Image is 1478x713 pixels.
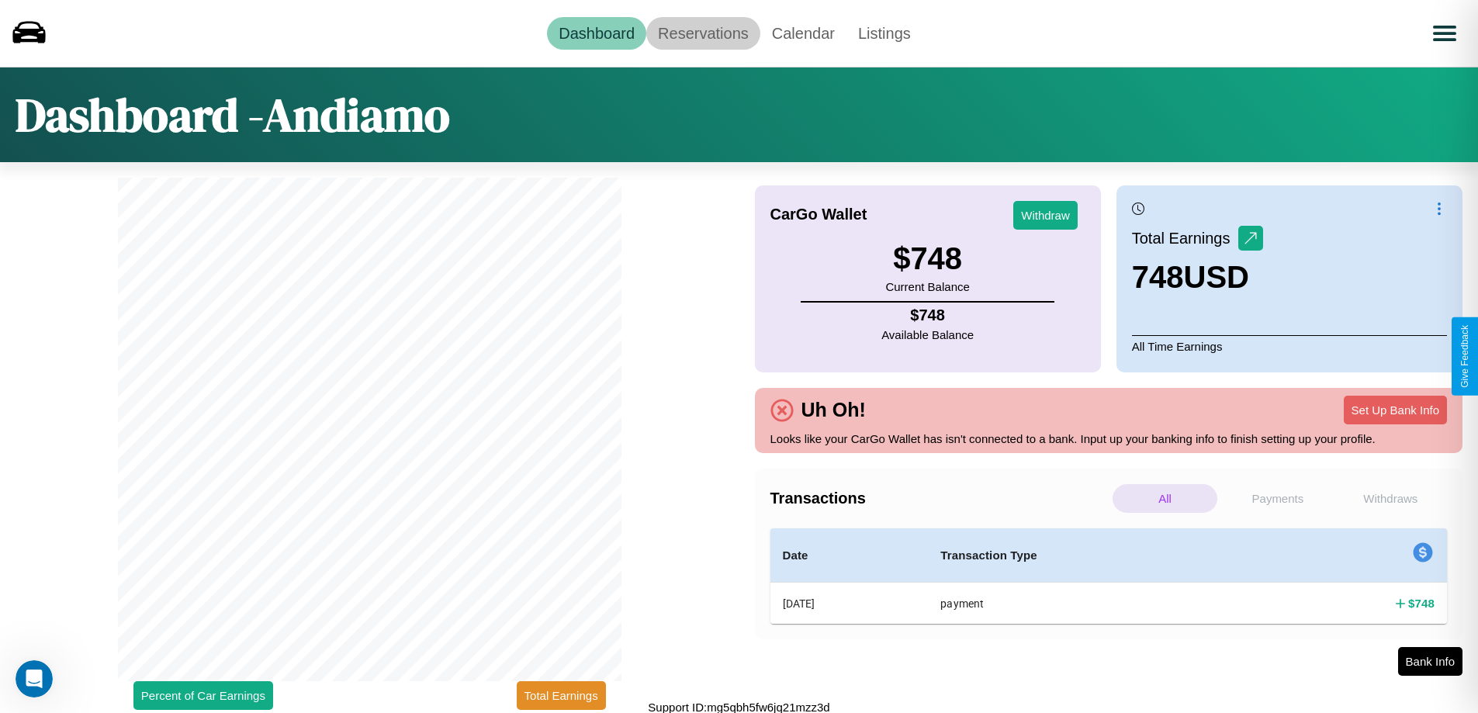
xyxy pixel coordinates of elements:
[770,428,1448,449] p: Looks like your CarGo Wallet has isn't connected to a bank. Input up your banking info to finish ...
[1132,335,1447,357] p: All Time Earnings
[928,583,1263,625] th: payment
[1225,484,1330,513] p: Payments
[547,17,646,50] a: Dashboard
[783,546,916,565] h4: Date
[940,546,1251,565] h4: Transaction Type
[1113,484,1217,513] p: All
[1132,260,1263,295] h3: 748 USD
[1408,595,1435,611] h4: $ 748
[517,681,606,710] button: Total Earnings
[1459,325,1470,388] div: Give Feedback
[133,681,273,710] button: Percent of Car Earnings
[770,583,929,625] th: [DATE]
[1423,12,1466,55] button: Open menu
[1013,201,1078,230] button: Withdraw
[881,306,974,324] h4: $ 748
[881,324,974,345] p: Available Balance
[1338,484,1443,513] p: Withdraws
[646,17,760,50] a: Reservations
[1344,396,1447,424] button: Set Up Bank Info
[1132,224,1238,252] p: Total Earnings
[794,399,874,421] h4: Uh Oh!
[1398,647,1462,676] button: Bank Info
[16,660,53,697] iframe: Intercom live chat
[770,206,867,223] h4: CarGo Wallet
[770,490,1109,507] h4: Transactions
[846,17,922,50] a: Listings
[885,241,969,276] h3: $ 748
[885,276,969,297] p: Current Balance
[16,83,450,147] h1: Dashboard - Andiamo
[760,17,846,50] a: Calendar
[770,528,1448,624] table: simple table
